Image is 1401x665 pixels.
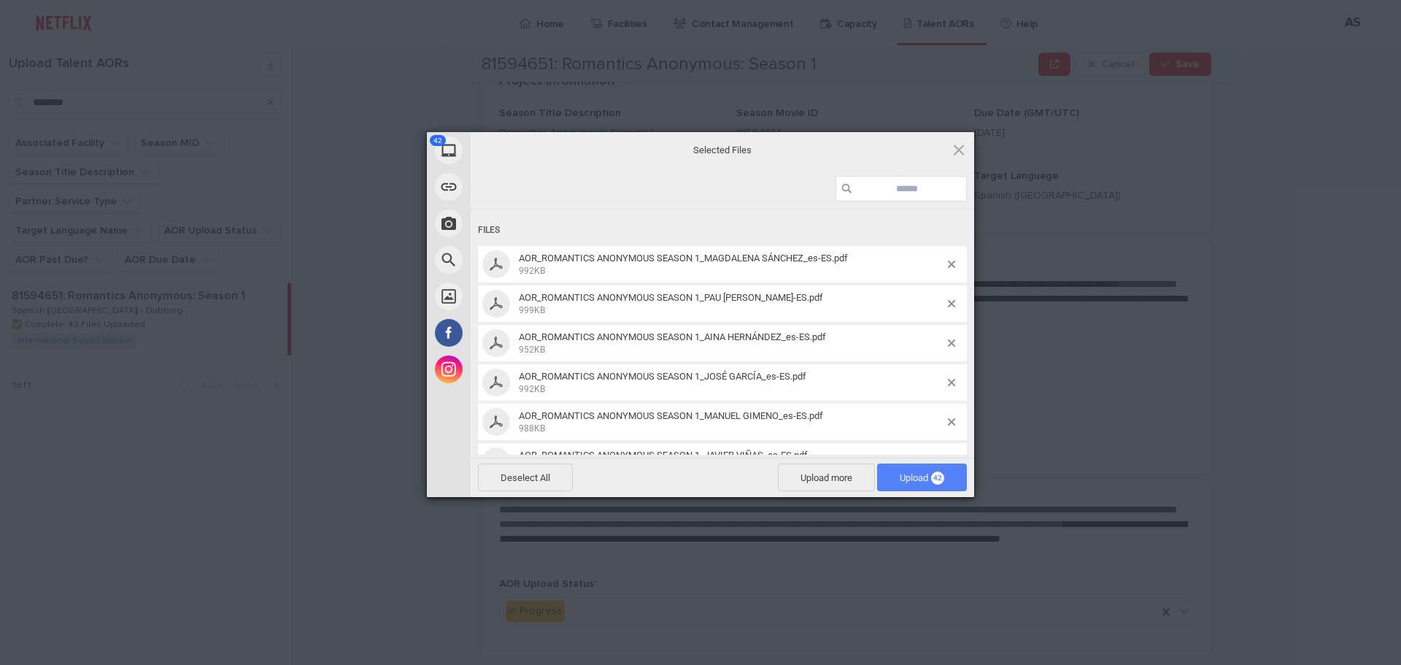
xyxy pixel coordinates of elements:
div: Instagram [427,351,602,388]
span: 988KB [519,423,545,434]
div: My Device [427,132,602,169]
span: 42 [931,472,944,485]
span: Upload more [778,464,875,491]
span: Deselect All [478,464,573,491]
div: Files [478,217,967,244]
span: AOR_ROMANTICS ANONYMOUS SEASON 1_JOSÉ GARCÍA_es-ES.pdf [519,371,806,382]
span: 992KB [519,384,545,394]
span: AOR_ROMANTICS ANONYMOUS SEASON 1_PAU LÓPEZ_es-ES.pdf [514,292,948,316]
span: AOR_ROMANTICS ANONYMOUS SEASON 1_JOSÉ GARCÍA_es-ES.pdf [514,371,948,395]
span: Selected Files [576,143,868,156]
span: 992KB [519,266,545,276]
span: AOR_ROMANTICS ANONYMOUS SEASON 1_JAVIER VIÑAS_es-ES.pdf [514,450,948,474]
span: AOR_ROMANTICS ANONYMOUS SEASON 1_MAGDALENA SÁNCHEZ_es-ES.pdf [514,253,948,277]
span: AOR_ROMANTICS ANONYMOUS SEASON 1_AINA HERNÁNDEZ_es-ES.pdf [519,331,826,342]
div: Unsplash [427,278,602,315]
span: Click here or hit ESC to close picker [951,142,967,158]
span: AOR_ROMANTICS ANONYMOUS SEASON 1_MAGDALENA SÁNCHEZ_es-ES.pdf [519,253,848,264]
div: Link (URL) [427,169,602,205]
div: Facebook [427,315,602,351]
div: Web Search [427,242,602,278]
span: AOR_ROMANTICS ANONYMOUS SEASON 1_MANUEL GIMENO_es-ES.pdf [514,410,948,434]
div: Take Photo [427,205,602,242]
span: AOR_ROMANTICS ANONYMOUS SEASON 1_PAU [PERSON_NAME]-ES.pdf [519,292,823,303]
span: 952KB [519,345,545,355]
span: 999KB [519,305,545,315]
span: Upload [877,464,967,491]
span: AOR_ROMANTICS ANONYMOUS SEASON 1_AINA HERNÁNDEZ_es-ES.pdf [514,331,948,355]
span: AOR_ROMANTICS ANONYMOUS SEASON 1_MANUEL GIMENO_es-ES.pdf [519,410,823,421]
span: AOR_ROMANTICS ANONYMOUS SEASON 1_JAVIER VIÑAS_es-ES.pdf [519,450,808,461]
span: 42 [430,135,446,146]
span: Upload [900,472,944,483]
